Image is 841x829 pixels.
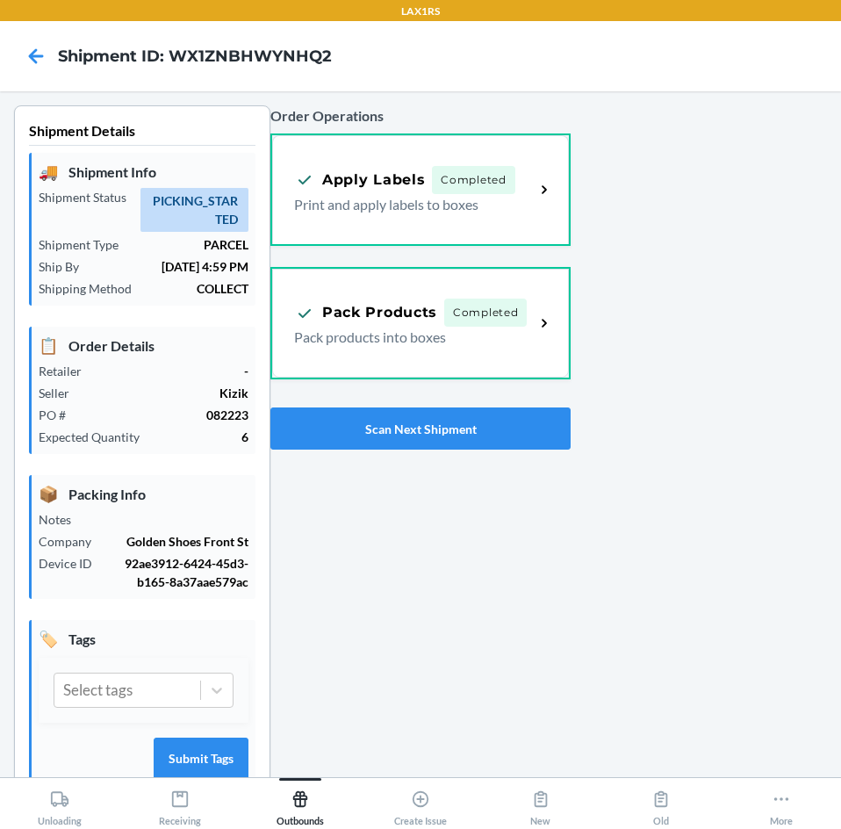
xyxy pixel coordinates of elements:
[270,267,571,379] a: Pack ProductsCompletedPack products into boxes
[38,782,82,826] div: Unloading
[39,362,96,380] p: Retailer
[29,120,255,146] p: Shipment Details
[80,406,248,424] p: 082223
[83,384,248,402] p: Kizik
[39,428,154,446] p: Expected Quantity
[39,627,58,651] span: 🏷️
[105,532,248,551] p: Golden Shoes Front St
[140,188,248,232] span: PICKING_STARTED
[270,105,571,126] p: Order Operations
[39,554,106,573] p: Device ID
[721,778,841,826] button: More
[361,778,481,826] button: Create Issue
[394,782,447,826] div: Create Issue
[93,257,248,276] p: [DATE] 4:59 PM
[444,299,527,327] span: Completed
[600,778,721,826] button: Old
[39,257,93,276] p: Ship By
[39,627,248,651] p: Tags
[294,194,521,215] p: Print and apply labels to boxes
[106,554,248,591] p: 92ae3912-6424-45d3-b165-8a37aae579ac
[294,169,425,191] div: Apply Labels
[39,510,85,529] p: Notes
[39,482,248,506] p: Packing Info
[294,327,521,348] p: Pack products into boxes
[63,679,133,702] div: Select tags
[480,778,600,826] button: New
[96,362,248,380] p: -
[154,738,248,780] button: Submit Tags
[432,166,514,194] span: Completed
[770,782,793,826] div: More
[39,160,248,184] p: Shipment Info
[133,235,248,254] p: PARCEL
[241,778,361,826] button: Outbounds
[39,482,58,506] span: 📦
[159,782,201,826] div: Receiving
[651,782,671,826] div: Old
[530,782,550,826] div: New
[39,334,58,357] span: 📋
[39,334,248,357] p: Order Details
[39,160,58,184] span: 🚚
[270,407,571,450] button: Scan Next Shipment
[294,302,437,324] div: Pack Products
[120,778,241,826] button: Receiving
[270,133,571,246] a: Apply LabelsCompletedPrint and apply labels to boxes
[39,406,80,424] p: PO #
[39,235,133,254] p: Shipment Type
[154,428,248,446] p: 6
[39,384,83,402] p: Seller
[277,782,324,826] div: Outbounds
[401,4,440,19] p: LAX1RS
[39,279,146,298] p: Shipping Method
[39,532,105,551] p: Company
[39,188,140,206] p: Shipment Status
[58,45,332,68] h4: Shipment ID: WX1ZNBHWYNHQ2
[146,279,248,298] p: COLLECT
